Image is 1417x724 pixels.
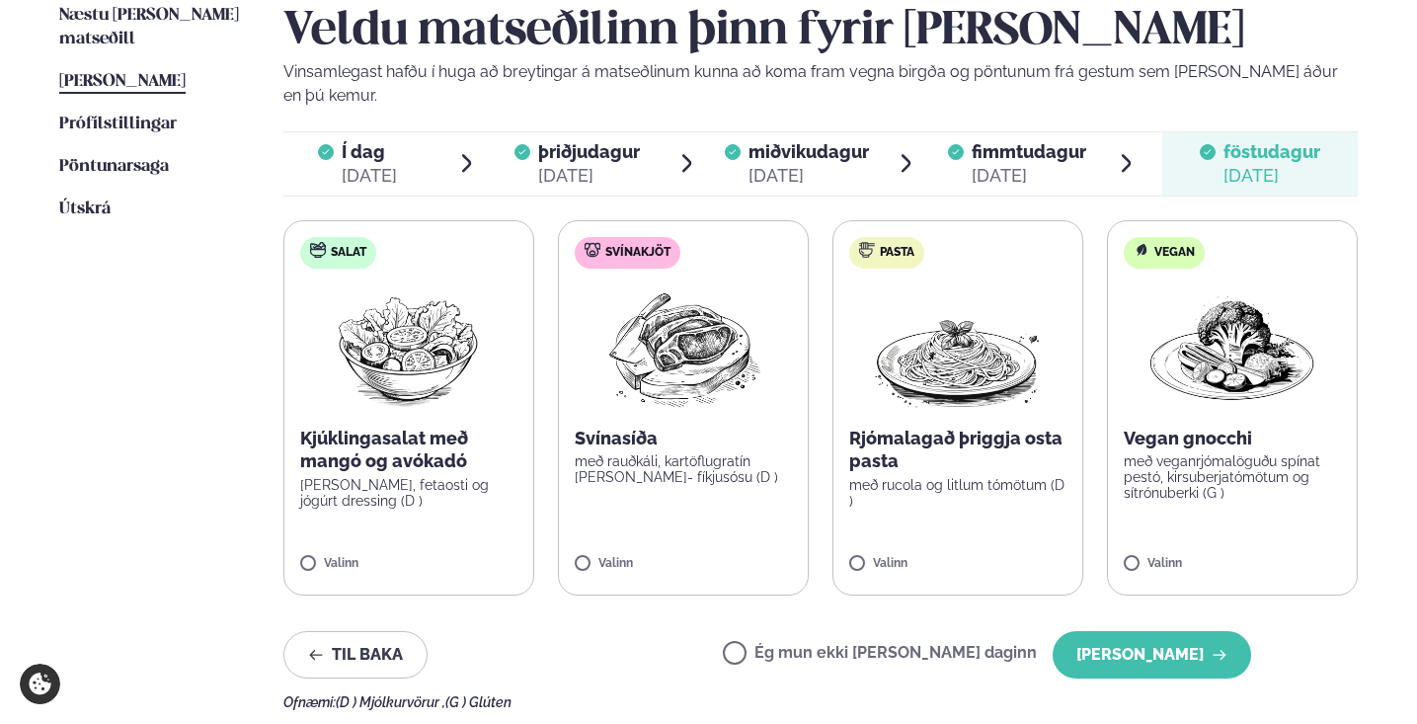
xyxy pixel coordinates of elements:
[321,284,496,411] img: Salad.png
[1124,453,1341,501] p: með veganrjómalöguðu spínat pestó, kirsuberjatómötum og sítrónuberki (G )
[538,164,640,188] div: [DATE]
[59,4,244,51] a: Næstu [PERSON_NAME] matseðill
[748,164,869,188] div: [DATE]
[575,427,792,450] p: Svínasíða
[331,245,366,261] span: Salat
[59,158,169,175] span: Pöntunarsaga
[585,242,600,258] img: pork.svg
[849,427,1066,474] p: Rjómalagað þriggja osta pasta
[972,141,1086,162] span: fimmtudagur
[1154,245,1195,261] span: Vegan
[59,198,111,221] a: Útskrá
[59,116,177,132] span: Prófílstillingar
[342,140,397,164] span: Í dag
[1223,164,1320,188] div: [DATE]
[342,164,397,188] div: [DATE]
[59,73,186,90] span: [PERSON_NAME]
[59,155,169,179] a: Pöntunarsaga
[871,284,1045,411] img: Spagetti.png
[849,477,1066,509] p: með rucola og litlum tómötum (D )
[445,694,512,710] span: (G ) Glúten
[1134,242,1149,258] img: Vegan.svg
[605,245,670,261] span: Svínakjöt
[880,245,914,261] span: Pasta
[1223,141,1320,162] span: föstudagur
[283,631,428,679] button: Til baka
[59,7,239,47] span: Næstu [PERSON_NAME] matseðill
[59,113,177,136] a: Prófílstillingar
[59,201,111,217] span: Útskrá
[336,694,445,710] span: (D ) Mjólkurvörur ,
[972,164,1086,188] div: [DATE]
[1145,284,1319,411] img: Vegan.png
[310,242,326,258] img: salad.svg
[575,453,792,485] p: með rauðkáli, kartöflugratín [PERSON_NAME]- fíkjusósu (D )
[59,70,186,94] a: [PERSON_NAME]
[595,284,770,411] img: Pork-Meat.png
[748,141,869,162] span: miðvikudagur
[283,60,1359,108] p: Vinsamlegast hafðu í huga að breytingar á matseðlinum kunna að koma fram vegna birgða og pöntunum...
[283,694,1359,710] div: Ofnæmi:
[20,664,60,704] a: Cookie settings
[300,427,517,474] p: Kjúklingasalat með mangó og avókadó
[283,4,1359,59] h2: Veldu matseðilinn þinn fyrir [PERSON_NAME]
[300,477,517,509] p: [PERSON_NAME], fetaosti og jógúrt dressing (D )
[859,242,875,258] img: pasta.svg
[538,141,640,162] span: þriðjudagur
[1124,427,1341,450] p: Vegan gnocchi
[1053,631,1251,679] button: [PERSON_NAME]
